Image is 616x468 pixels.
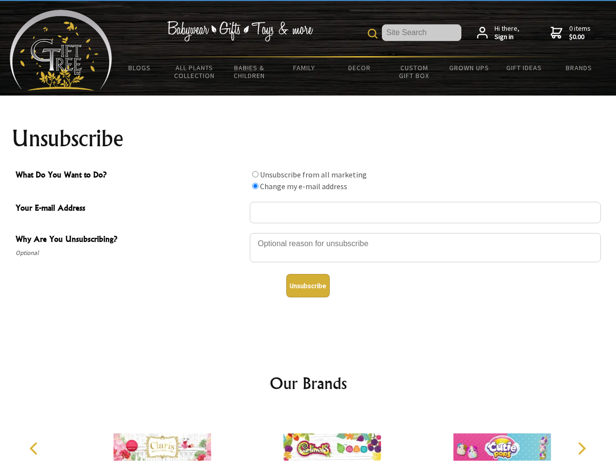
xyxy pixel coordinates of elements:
a: All Plants Collection [167,58,222,86]
a: Babies & Children [222,58,277,86]
input: What Do You Want to Do? [252,171,258,177]
img: Babyware - Gifts - Toys and more... [10,10,112,91]
span: Your E-mail Address [16,202,245,216]
a: Gift Ideas [497,58,552,78]
a: Grown Ups [441,58,497,78]
input: Site Search [382,24,461,41]
span: Why Are You Unsubscribing? [16,233,245,247]
label: Change my e-mail address [260,181,347,191]
a: Decor [332,58,387,78]
a: Custom Gift Box [387,58,442,86]
a: Family [277,58,332,78]
button: Previous [24,438,46,459]
textarea: Why Are You Unsubscribing? [250,233,601,262]
input: Your E-mail Address [250,202,601,223]
span: Hi there, [495,24,519,41]
span: Optional [16,247,245,259]
label: Unsubscribe from all marketing [260,170,367,179]
button: Unsubscribe [286,274,330,297]
input: What Do You Want to Do? [252,183,258,189]
h1: Unsubscribe [12,127,605,150]
h2: Our Brands [20,371,597,395]
img: product search [368,29,378,39]
a: 0 items$0.00 [551,24,591,41]
a: Brands [552,58,607,78]
a: Hi there,Sign in [477,24,519,41]
span: 0 items [569,24,591,41]
strong: $0.00 [569,33,591,41]
img: Babywear - Gifts - Toys & more [167,21,313,41]
a: BLOGS [112,58,167,78]
strong: Sign in [495,33,519,41]
span: What Do You Want to Do? [16,169,245,183]
button: Next [571,438,592,459]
